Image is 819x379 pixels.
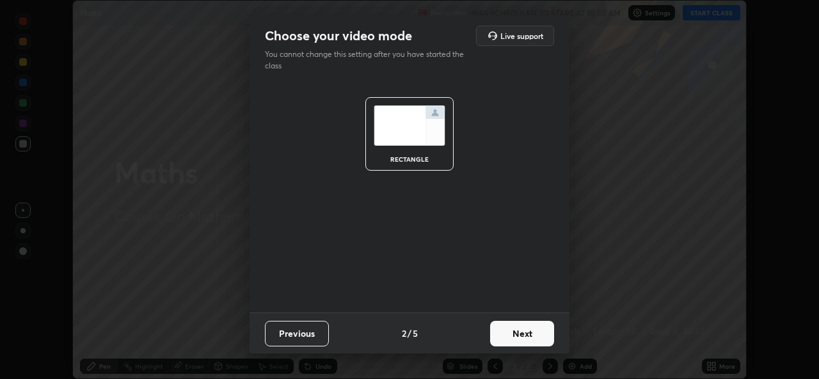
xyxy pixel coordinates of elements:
[265,27,412,44] h2: Choose your video mode
[265,49,472,72] p: You cannot change this setting after you have started the class
[408,327,411,340] h4: /
[490,321,554,346] button: Next
[413,327,418,340] h4: 5
[265,321,329,346] button: Previous
[384,156,435,162] div: rectangle
[374,105,445,146] img: normalScreenIcon.ae25ed63.svg
[402,327,406,340] h4: 2
[500,32,543,40] h5: Live support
